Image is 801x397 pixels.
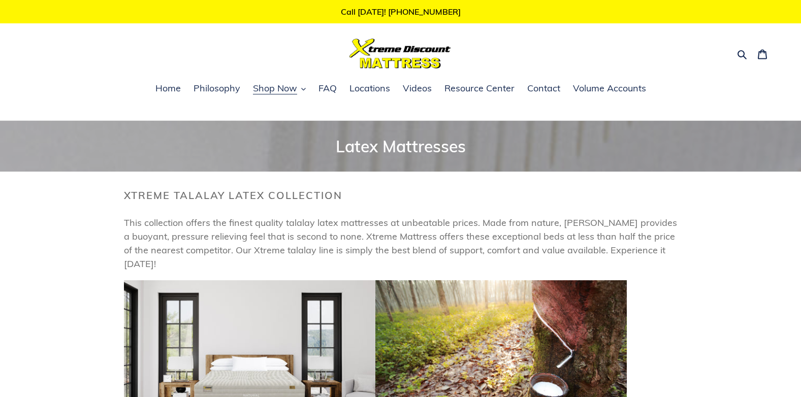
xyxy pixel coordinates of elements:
span: Shop Now [253,82,297,94]
h2: Xtreme Talalay Latex Collection [124,189,678,202]
span: Latex Mattresses [336,136,466,156]
span: Philosophy [194,82,240,94]
span: Contact [527,82,560,94]
span: Locations [349,82,390,94]
a: Videos [398,81,437,96]
span: Resource Center [444,82,515,94]
a: FAQ [313,81,342,96]
a: Home [150,81,186,96]
button: Shop Now [248,81,311,96]
span: Videos [403,82,432,94]
span: Home [155,82,181,94]
img: Xtreme Discount Mattress [349,39,451,69]
a: Resource Center [439,81,520,96]
a: Locations [344,81,395,96]
a: Contact [522,81,565,96]
p: This collection offers the finest quality talalay latex mattresses at unbeatable prices. Made fro... [124,216,678,271]
span: Volume Accounts [573,82,646,94]
span: FAQ [318,82,337,94]
a: Philosophy [188,81,245,96]
a: Volume Accounts [568,81,651,96]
